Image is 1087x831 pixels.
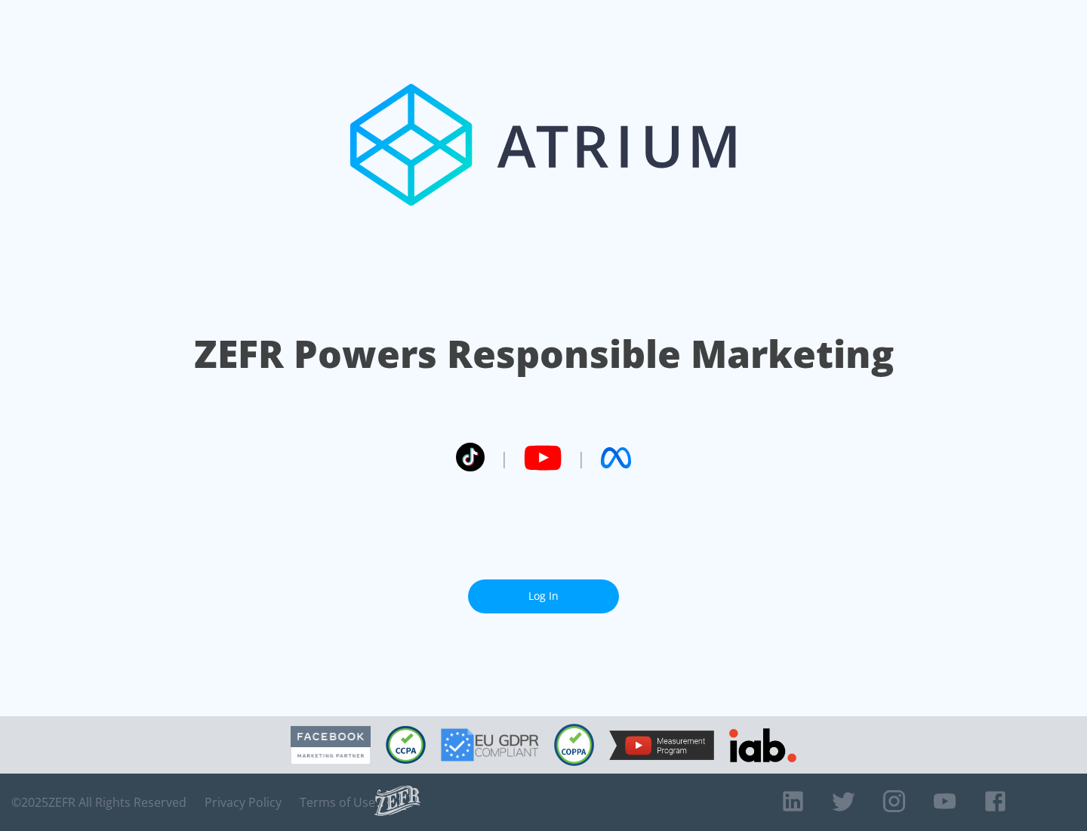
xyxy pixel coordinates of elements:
img: GDPR Compliant [441,728,539,761]
a: Terms of Use [300,795,375,810]
a: Privacy Policy [205,795,282,810]
img: IAB [729,728,796,762]
span: © 2025 ZEFR All Rights Reserved [11,795,186,810]
span: | [577,446,586,469]
a: Log In [468,579,619,613]
span: | [500,446,509,469]
h1: ZEFR Powers Responsible Marketing [194,328,894,380]
img: YouTube Measurement Program [609,731,714,760]
img: COPPA Compliant [554,724,594,766]
img: Facebook Marketing Partner [291,726,371,765]
img: CCPA Compliant [386,726,426,764]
